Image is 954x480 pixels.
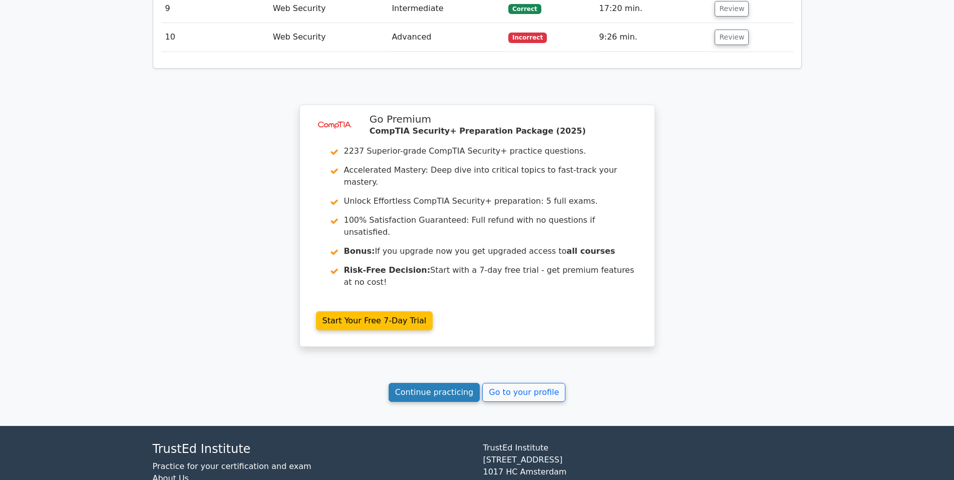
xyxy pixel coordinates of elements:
[715,1,749,17] button: Review
[482,383,565,402] a: Go to your profile
[153,461,311,471] a: Practice for your certification and exam
[153,442,471,456] h4: TrustEd Institute
[715,30,749,45] button: Review
[508,33,547,43] span: Incorrect
[269,23,388,52] td: Web Security
[595,23,711,52] td: 9:26 min.
[161,23,269,52] td: 10
[388,23,504,52] td: Advanced
[389,383,480,402] a: Continue practicing
[508,4,541,14] span: Correct
[316,311,433,330] a: Start Your Free 7-Day Trial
